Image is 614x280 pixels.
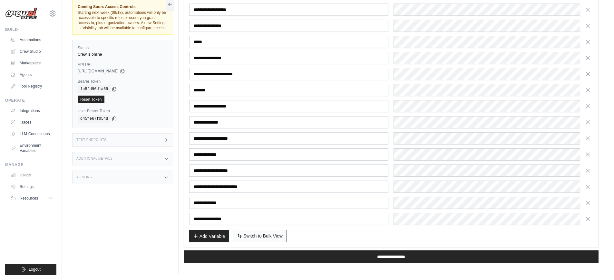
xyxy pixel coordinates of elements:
[5,27,56,32] div: Build
[76,157,112,161] h3: Additional Details
[8,70,56,80] a: Agents
[78,4,168,9] span: Coming Soon: Access Controls
[78,96,104,103] a: Reset Token
[5,98,56,103] div: Operate
[20,196,38,201] span: Resources
[8,140,56,156] a: Environment Variables
[5,7,37,20] img: Logo
[78,10,167,30] span: Starting next week (08/18), automations will only be accessible to specific roles or users you gr...
[78,79,168,84] label: Bearer Token
[76,138,107,142] h3: Test Endpoints
[78,115,111,123] code: c45fe67f054d
[8,170,56,180] a: Usage
[76,175,92,179] h3: Actions
[78,62,168,67] label: API URL
[78,69,119,74] span: [URL][DOMAIN_NAME]
[8,58,56,68] a: Marketplace
[5,264,56,275] button: Logout
[8,129,56,139] a: LLM Connections
[243,233,283,239] span: Switch to Bulk View
[78,108,168,114] label: User Bearer Token
[8,182,56,192] a: Settings
[8,193,56,203] button: Resources
[8,117,56,127] a: Traces
[5,162,56,167] div: Manage
[189,230,229,242] button: Add Variable
[78,52,168,57] div: Crew is online
[78,85,111,93] code: 1a5fd96d1a69
[8,46,56,57] a: Crew Studio
[78,45,168,51] label: Status
[8,35,56,45] a: Automations
[233,230,287,242] button: Switch to Bulk View
[8,81,56,91] a: Tool Registry
[29,267,41,272] span: Logout
[582,249,614,280] iframe: Chat Widget
[8,106,56,116] a: Integrations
